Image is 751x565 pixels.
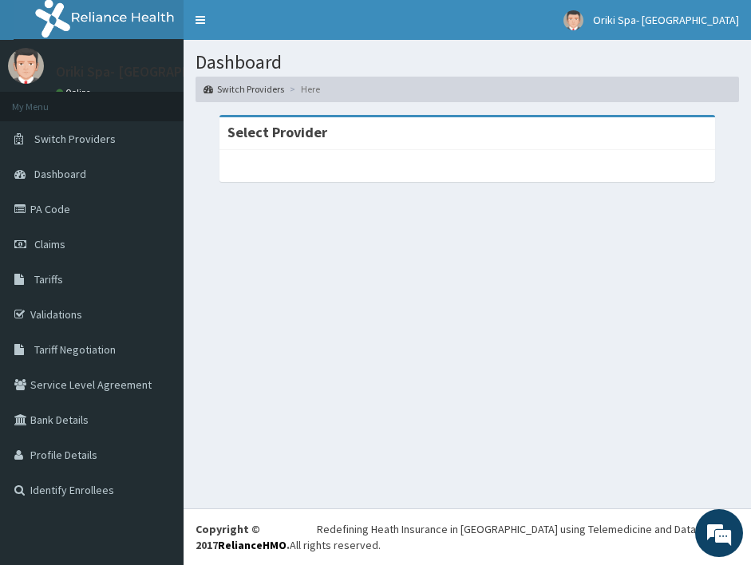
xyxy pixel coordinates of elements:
[34,342,116,357] span: Tariff Negotiation
[34,237,65,251] span: Claims
[196,522,290,552] strong: Copyright © 2017 .
[218,538,287,552] a: RelianceHMO
[317,521,739,537] div: Redefining Heath Insurance in [GEOGRAPHIC_DATA] using Telemedicine and Data Science!
[563,10,583,30] img: User Image
[593,13,739,27] span: Oriki Spa- [GEOGRAPHIC_DATA]
[56,87,94,98] a: Online
[204,82,284,96] a: Switch Providers
[184,508,751,565] footer: All rights reserved.
[8,48,44,84] img: User Image
[286,82,320,96] li: Here
[34,132,116,146] span: Switch Providers
[227,123,327,141] strong: Select Provider
[196,52,739,73] h1: Dashboard
[56,65,250,79] p: Oriki Spa- [GEOGRAPHIC_DATA]
[34,167,86,181] span: Dashboard
[34,272,63,286] span: Tariffs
